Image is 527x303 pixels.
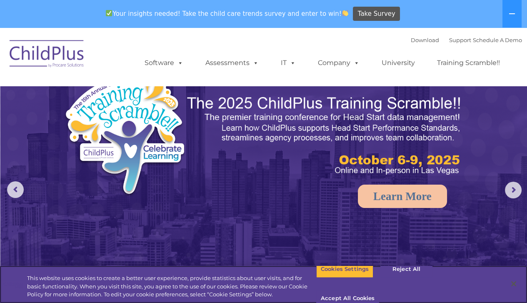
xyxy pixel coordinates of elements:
[116,55,141,61] span: Last name
[380,260,432,278] button: Reject All
[106,10,112,16] img: ✅
[358,185,447,208] a: Learn More
[272,55,304,71] a: IT
[310,55,368,71] a: Company
[5,34,89,76] img: ChildPlus by Procare Solutions
[373,55,423,71] a: University
[116,89,151,95] span: Phone number
[342,10,348,16] img: 👏
[102,5,352,22] span: Your insights needed! Take the child care trends survey and enter to win!
[411,37,522,43] font: |
[136,55,192,71] a: Software
[197,55,267,71] a: Assessments
[449,37,471,43] a: Support
[505,275,523,293] button: Close
[27,274,316,299] div: This website uses cookies to create a better user experience, provide statistics about user visit...
[316,260,373,278] button: Cookies Settings
[429,55,508,71] a: Training Scramble!!
[353,7,400,21] a: Take Survey
[358,7,395,21] span: Take Survey
[473,37,522,43] a: Schedule A Demo
[411,37,439,43] a: Download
